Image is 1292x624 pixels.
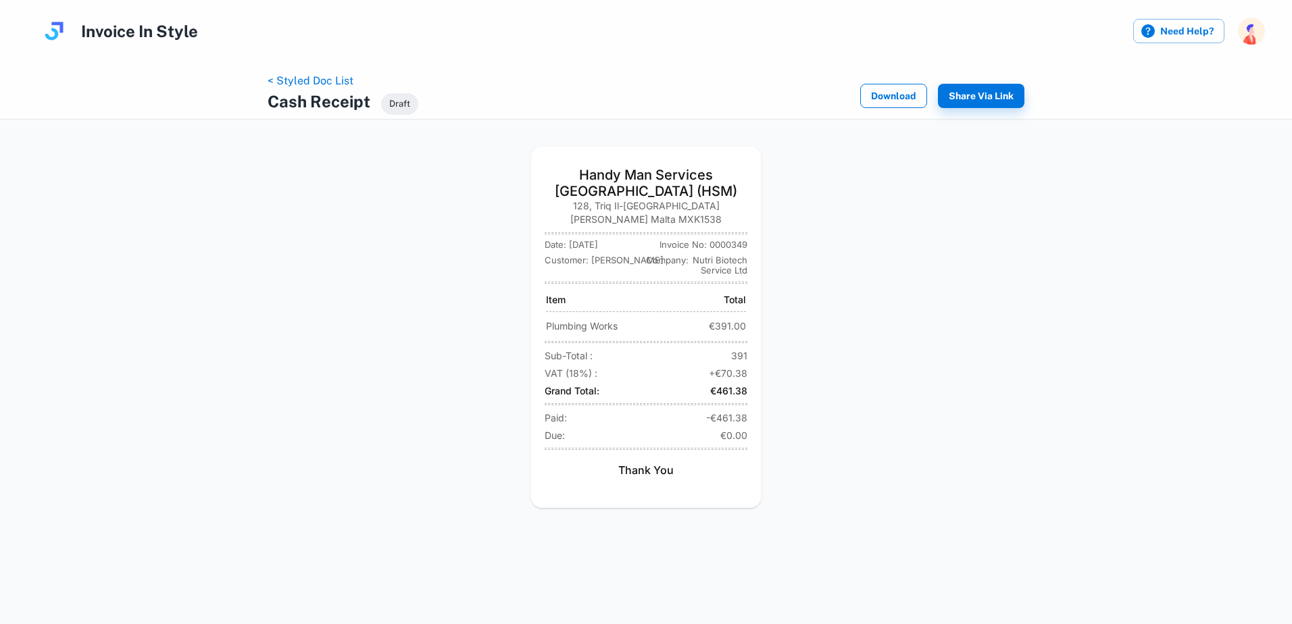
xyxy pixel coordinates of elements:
[710,240,747,251] div: 0000349
[546,286,675,312] th: Item
[1238,18,1265,45] img: photoURL
[569,240,598,251] div: [DATE]
[676,313,746,339] td: €391.00
[691,255,747,276] div: Nutri Biotech Service Ltd
[687,384,747,398] div: €461.38
[860,84,927,108] button: Download
[268,73,418,89] nav: breadcrumb
[646,255,689,276] div: Company:
[81,19,198,43] h4: Invoice In Style
[545,429,578,442] div: Due:
[545,464,747,477] p: Thank You
[545,349,606,363] div: Sub-Total :
[545,240,566,251] div: Date:
[687,429,747,442] div: €0.00
[660,240,707,251] div: Invoice No:
[687,349,747,363] div: 391
[545,199,747,226] div: 128, Triq Il-[GEOGRAPHIC_DATA][PERSON_NAME] Malta MXK1538
[545,384,613,398] div: Grand Total:
[268,74,353,87] a: < Styled Doc List
[687,411,747,425] div: -€461.38
[41,18,68,45] img: logo.svg
[546,313,675,339] td: Plumbing Works
[1133,19,1224,43] label: Need Help?
[676,286,746,312] th: Total
[545,255,589,276] div: Customer:
[381,97,418,111] span: Draft
[545,367,611,380] div: VAT (18%) :
[545,411,580,425] div: Paid:
[687,367,747,380] div: +€70.38
[591,255,664,276] div: [PERSON_NAME]
[545,167,747,199] div: Handy Man Services [GEOGRAPHIC_DATA] (HSM)
[268,89,370,113] h4: Cash Receipt
[938,84,1024,108] button: Share via Link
